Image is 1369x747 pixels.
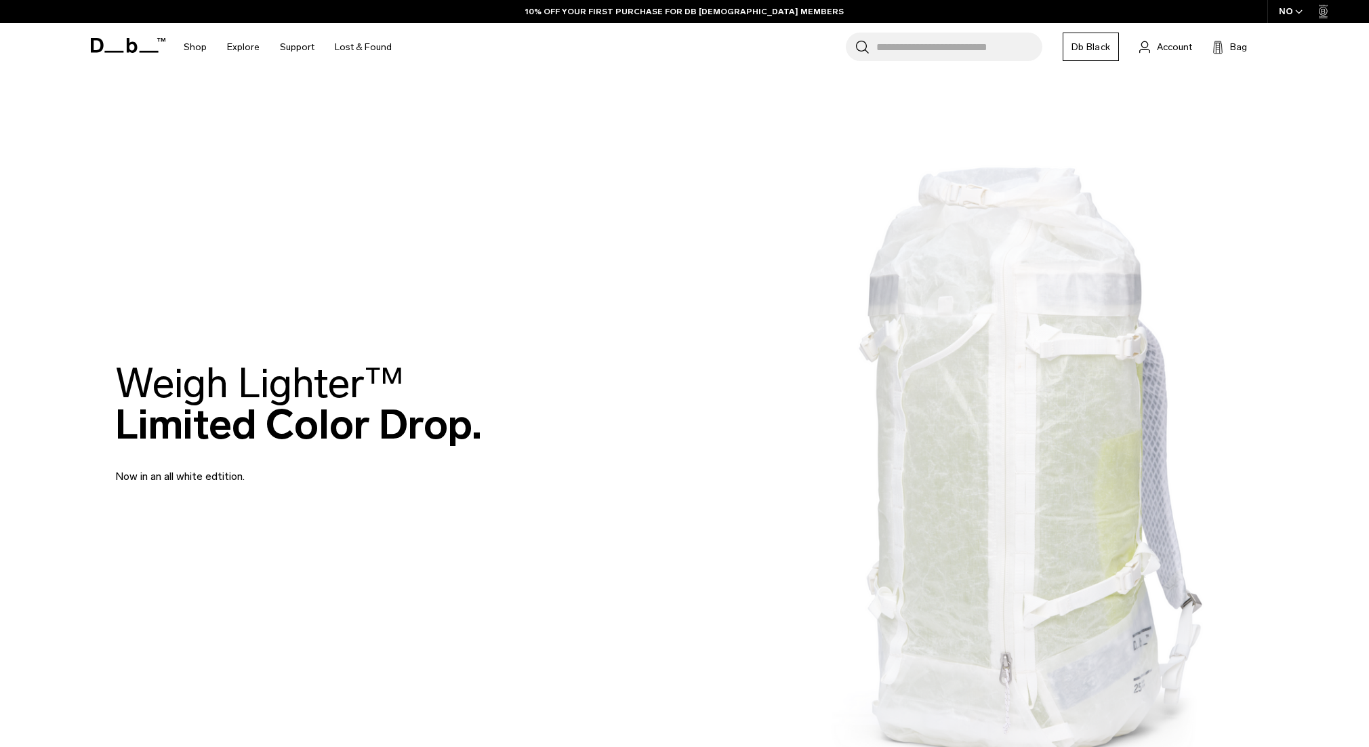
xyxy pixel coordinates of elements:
a: 10% OFF YOUR FIRST PURCHASE FOR DB [DEMOGRAPHIC_DATA] MEMBERS [525,5,844,18]
span: Weigh Lighter™ [115,359,404,408]
nav: Main Navigation [173,23,402,71]
span: Bag [1230,40,1247,54]
a: Account [1139,39,1192,55]
h2: Limited Color Drop. [115,363,482,445]
p: Now in an all white edtition. [115,452,441,485]
a: Explore [227,23,260,71]
a: Db Black [1063,33,1119,61]
button: Bag [1212,39,1247,55]
a: Shop [184,23,207,71]
a: Lost & Found [335,23,392,71]
span: Account [1157,40,1192,54]
a: Support [280,23,314,71]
